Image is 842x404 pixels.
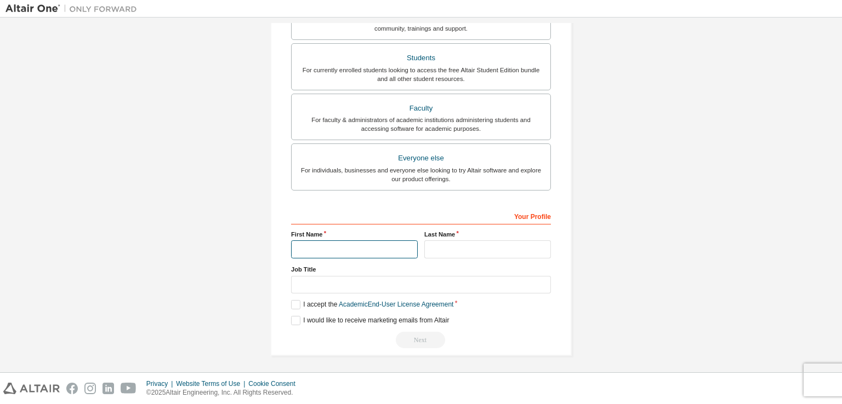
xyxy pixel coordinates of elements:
[3,383,60,394] img: altair_logo.svg
[424,230,551,239] label: Last Name
[146,379,176,388] div: Privacy
[176,379,248,388] div: Website Terms of Use
[291,265,551,274] label: Job Title
[291,230,418,239] label: First Name
[103,383,114,394] img: linkedin.svg
[298,15,544,33] div: For existing customers looking to access software downloads, HPC resources, community, trainings ...
[121,383,136,394] img: youtube.svg
[291,332,551,348] div: Read and acccept EULA to continue
[291,316,449,325] label: I would like to receive marketing emails from Altair
[298,50,544,66] div: Students
[248,379,301,388] div: Cookie Consent
[5,3,143,14] img: Altair One
[298,116,544,133] div: For faculty & administrators of academic institutions administering students and accessing softwa...
[84,383,96,394] img: instagram.svg
[291,300,453,309] label: I accept the
[146,388,302,397] p: © 2025 Altair Engineering, Inc. All Rights Reserved.
[298,101,544,116] div: Faculty
[66,383,78,394] img: facebook.svg
[298,151,544,166] div: Everyone else
[291,207,551,224] div: Your Profile
[339,301,453,308] a: Academic End-User License Agreement
[298,66,544,83] div: For currently enrolled students looking to access the free Altair Student Edition bundle and all ...
[298,166,544,183] div: For individuals, businesses and everyone else looking to try Altair software and explore our prod...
